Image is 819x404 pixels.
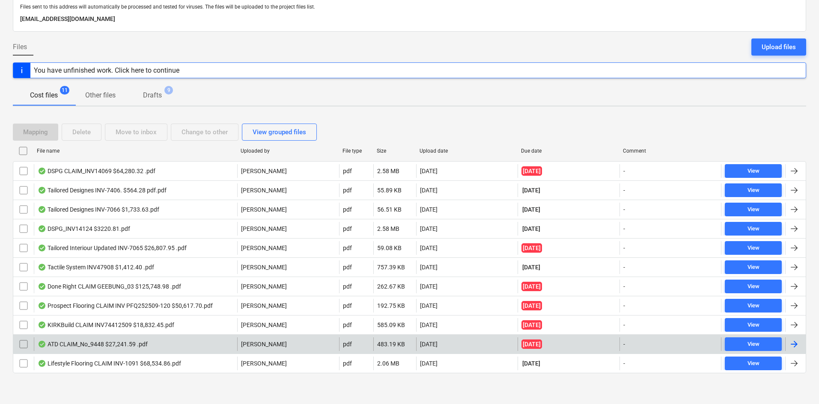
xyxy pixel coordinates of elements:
div: Uploaded by [241,148,336,154]
p: Drafts [143,90,162,100]
p: [PERSON_NAME] [241,205,287,214]
button: View [725,357,782,370]
button: View [725,222,782,236]
div: OCR finished [38,206,46,213]
div: OCR finished [38,321,46,328]
div: [DATE] [420,245,438,251]
div: View [748,339,759,349]
span: [DATE] [521,263,541,271]
span: Files [13,42,27,52]
div: OCR finished [38,283,46,290]
div: - [623,225,625,232]
div: pdf [343,187,352,194]
div: pdf [343,206,352,213]
div: View [748,320,759,330]
div: Upload files [762,41,796,53]
div: pdf [343,225,352,232]
div: - [623,168,625,174]
div: OCR finished [38,187,46,194]
button: View grouped files [242,124,317,141]
div: pdf [343,168,352,174]
div: - [623,264,625,271]
div: pdf [343,360,352,367]
span: [DATE] [521,166,542,176]
div: OCR finished [38,264,46,271]
div: - [623,321,625,328]
p: [PERSON_NAME] [241,186,287,195]
div: pdf [343,264,352,271]
p: [PERSON_NAME] [241,282,287,291]
div: pdf [343,321,352,328]
div: Tailored Designes INV-7066 $1,733.63.pdf [38,206,159,213]
div: Upload date [420,148,515,154]
button: View [725,183,782,197]
button: View [725,241,782,255]
p: [EMAIL_ADDRESS][DOMAIN_NAME] [20,14,799,24]
div: 2.06 MB [377,360,399,367]
div: Size [377,148,413,154]
div: [DATE] [420,168,438,174]
span: [DATE] [521,301,542,310]
div: - [623,360,625,367]
div: pdf [343,283,352,290]
div: 585.09 KB [377,321,405,328]
p: [PERSON_NAME] [241,244,287,252]
p: [PERSON_NAME] [241,321,287,329]
p: Other files [85,90,116,100]
button: View [725,337,782,351]
p: [PERSON_NAME] [241,359,287,368]
div: Tailored Interiour Updated INV-7065 $26,807.95 .pdf [38,245,187,251]
div: Due date [521,148,616,154]
div: View grouped files [253,127,306,138]
div: Tactile System INV47908 $1,412.40 .pdf [38,264,154,271]
span: [DATE] [521,243,542,253]
div: - [623,302,625,309]
div: View [748,359,759,369]
button: View [725,299,782,313]
div: View [748,301,759,311]
div: View [748,243,759,253]
span: 11 [60,86,69,94]
div: 192.75 KB [377,302,405,309]
div: Comment [623,148,718,154]
div: 757.39 KB [377,264,405,271]
div: [DATE] [420,283,438,290]
div: [DATE] [420,206,438,213]
div: Done Right CLAIM GEEBUNG_03 $125,748.98 .pdf [38,283,181,290]
iframe: Chat Widget [776,363,819,404]
div: [DATE] [420,321,438,328]
div: - [623,245,625,251]
div: OCR finished [38,245,46,251]
div: pdf [343,245,352,251]
span: [DATE] [521,359,541,368]
div: - [623,206,625,213]
span: [DATE] [521,205,541,214]
div: [DATE] [420,187,438,194]
div: File name [37,148,234,154]
button: View [725,280,782,293]
div: 262.67 KB [377,283,405,290]
div: View [748,282,759,292]
div: View [748,224,759,234]
span: [DATE] [521,282,542,291]
div: View [748,205,759,215]
span: [DATE] [521,224,541,233]
div: Prospect Flooring CLAIM INV PFQ252509-120 $50,617.70.pdf [38,302,213,309]
div: File type [342,148,370,154]
div: 2.58 MB [377,225,399,232]
p: [PERSON_NAME] [241,340,287,348]
div: View [748,186,759,195]
p: Files sent to this address will automatically be processed and tested for viruses. The files will... [20,4,799,11]
div: - [623,283,625,290]
div: OCR finished [38,360,46,367]
div: 56.51 KB [377,206,402,213]
p: [PERSON_NAME] [241,224,287,233]
div: OCR finished [38,302,46,309]
div: Tailored Designes INV-7406. $564.28 pdf.pdf [38,187,167,194]
p: [PERSON_NAME] [241,301,287,310]
button: View [725,203,782,216]
div: View [748,262,759,272]
div: You have unfinished work. Click here to continue [34,66,179,74]
button: View [725,318,782,332]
